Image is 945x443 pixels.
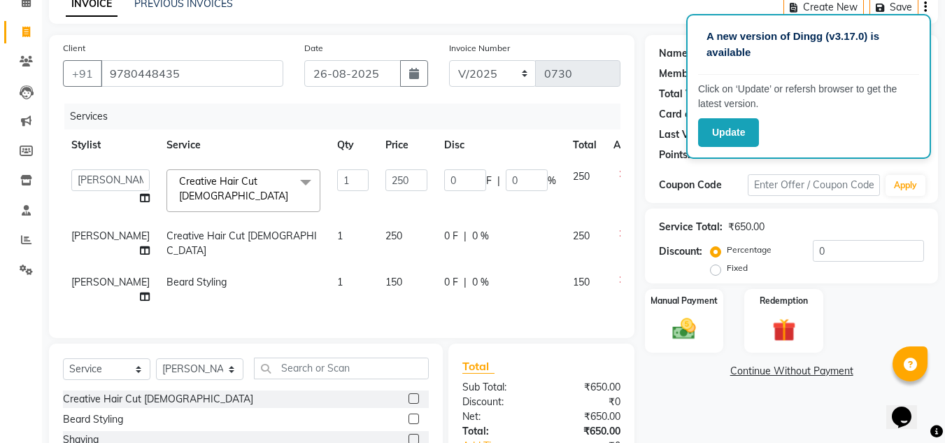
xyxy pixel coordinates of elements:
[254,358,429,379] input: Search or Scan
[71,276,150,288] span: [PERSON_NAME]
[329,129,377,161] th: Qty
[659,148,690,162] div: Points:
[605,129,651,161] th: Action
[436,129,564,161] th: Disc
[760,295,808,307] label: Redemption
[385,276,402,288] span: 150
[166,276,227,288] span: Beard Styling
[385,230,402,242] span: 250
[564,129,605,161] th: Total
[337,230,343,242] span: 1
[698,118,759,147] button: Update
[64,104,631,129] div: Services
[452,409,541,424] div: Net:
[659,178,747,192] div: Coupon Code
[472,275,489,290] span: 0 %
[63,392,253,407] div: Creative Hair Cut [DEMOGRAPHIC_DATA]
[288,190,294,202] a: x
[573,170,590,183] span: 250
[304,42,323,55] label: Date
[659,87,714,101] div: Total Visits:
[444,229,458,244] span: 0 F
[497,174,500,188] span: |
[659,244,702,259] div: Discount:
[886,387,931,429] iframe: chat widget
[765,316,803,344] img: _gift.svg
[651,295,718,307] label: Manual Payment
[452,395,541,409] div: Discount:
[541,409,631,424] div: ₹650.00
[548,174,556,188] span: %
[659,220,723,234] div: Service Total:
[648,364,935,379] a: Continue Without Payment
[101,60,283,87] input: Search by Name/Mobile/Email/Code
[541,424,631,439] div: ₹650.00
[541,395,631,409] div: ₹0
[452,424,541,439] div: Total:
[63,42,85,55] label: Client
[665,316,703,342] img: _cash.svg
[727,244,772,256] label: Percentage
[659,66,720,81] div: Membership:
[472,229,489,244] span: 0 %
[179,175,288,202] span: Creative Hair Cut [DEMOGRAPHIC_DATA]
[486,174,492,188] span: F
[886,175,925,196] button: Apply
[337,276,343,288] span: 1
[541,380,631,395] div: ₹650.00
[464,229,467,244] span: |
[659,46,690,61] div: Name:
[166,230,317,257] span: Creative Hair Cut [DEMOGRAPHIC_DATA]
[377,129,436,161] th: Price
[71,230,150,242] span: [PERSON_NAME]
[728,220,765,234] div: ₹650.00
[727,262,748,274] label: Fixed
[63,412,123,427] div: Beard Styling
[449,42,510,55] label: Invoice Number
[462,359,495,374] span: Total
[573,230,590,242] span: 250
[444,275,458,290] span: 0 F
[706,29,911,60] p: A new version of Dingg (v3.17.0) is available
[63,60,102,87] button: +91
[659,127,706,142] div: Last Visit:
[464,275,467,290] span: |
[748,174,880,196] input: Enter Offer / Coupon Code
[158,129,329,161] th: Service
[698,82,919,111] p: Click on ‘Update’ or refersh browser to get the latest version.
[452,380,541,395] div: Sub Total:
[659,107,716,122] div: Card on file:
[659,66,924,81] div: No Active Membership
[573,276,590,288] span: 150
[63,129,158,161] th: Stylist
